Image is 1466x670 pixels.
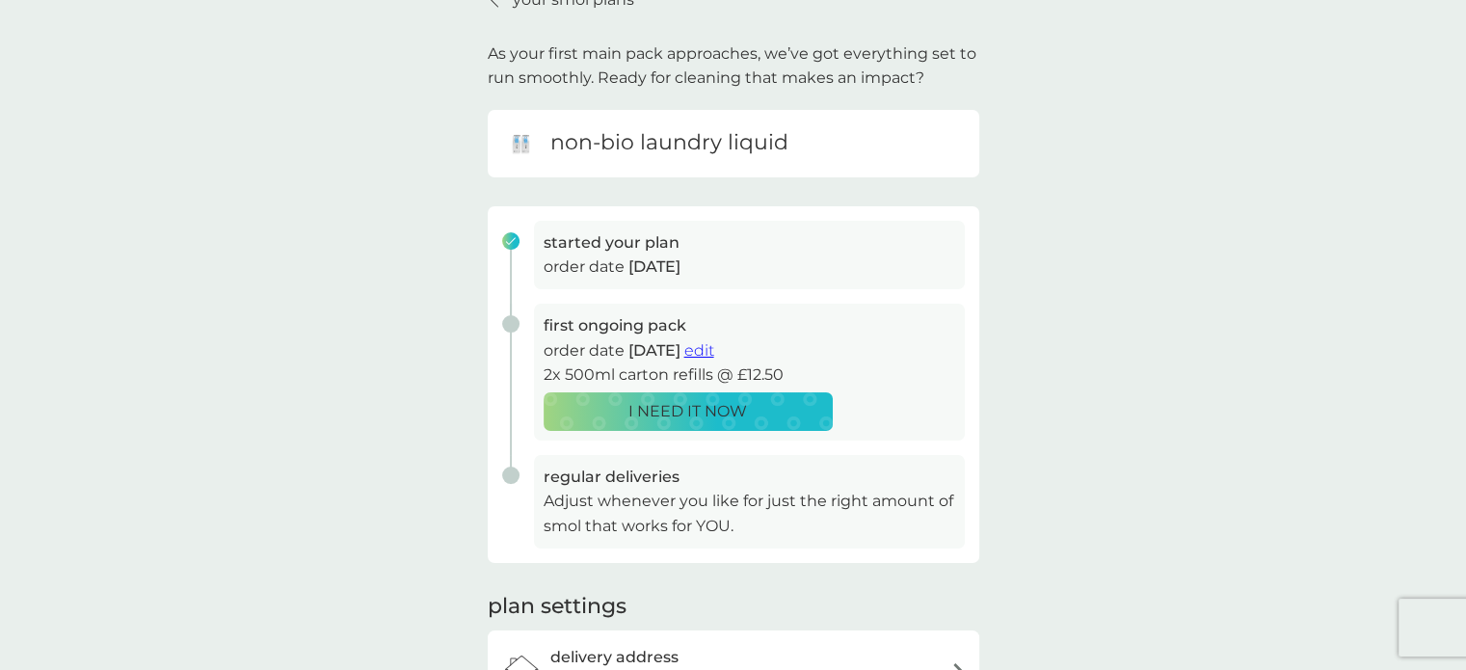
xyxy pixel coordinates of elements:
[628,257,680,276] span: [DATE]
[502,124,541,163] img: non-bio laundry liquid
[550,645,679,670] h3: delivery address
[544,465,955,490] h3: regular deliveries
[544,313,955,338] h3: first ongoing pack
[550,128,788,158] h6: non-bio laundry liquid
[544,230,955,255] h3: started your plan
[684,341,714,360] span: edit
[488,592,626,622] h2: plan settings
[684,338,714,363] button: edit
[544,338,955,363] p: order date
[544,392,833,431] button: I NEED IT NOW
[544,362,955,388] p: 2x 500ml carton refills @ £12.50
[628,399,747,424] p: I NEED IT NOW
[544,255,955,280] p: order date
[544,489,955,538] p: Adjust whenever you like for just the right amount of smol that works for YOU.
[628,341,680,360] span: [DATE]
[488,41,979,91] p: As your first main pack approaches, we’ve got everything set to run smoothly. Ready for cleaning ...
